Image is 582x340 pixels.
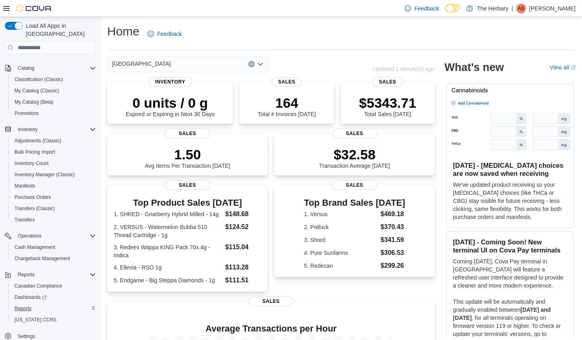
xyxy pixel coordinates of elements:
a: Feedback [144,26,185,42]
button: Adjustments (Classic) [8,135,99,146]
span: Inventory Manager (Classic) [15,171,75,178]
button: My Catalog (Classic) [8,85,99,96]
button: Catalog [15,63,37,73]
span: Cash Management [15,244,55,250]
button: Clear input [248,61,255,67]
div: Total Sales [DATE] [359,95,416,117]
button: Inventory [2,124,99,135]
a: Transfers (Classic) [11,204,58,213]
p: 1.50 [145,146,230,163]
span: Cash Management [11,242,96,252]
span: Load All Apps in [GEOGRAPHIC_DATA] [23,22,96,38]
dt: 2. Potluck [304,223,377,231]
span: Transfers [15,217,35,223]
button: Inventory Count [8,158,99,169]
span: Sales [165,180,210,190]
h3: Top Brand Sales [DATE] [304,198,405,208]
a: Adjustments (Classic) [11,136,64,146]
span: Reports [18,271,35,278]
a: Purchase Orders [11,192,54,202]
span: Classification (Classic) [11,75,96,84]
dt: 5. Endgame - Big Steppa Diamonds - 1g [114,276,222,284]
span: Inventory Count [11,159,96,168]
a: Canadian Compliance [11,281,65,291]
dd: $115.04 [225,242,262,252]
p: Coming [DATE], Cova Pay terminal in [GEOGRAPHIC_DATA] will feature a refreshed user interface des... [453,257,567,290]
div: Avg Items Per Transaction [DATE] [145,146,230,169]
span: Sales [332,129,377,138]
span: [US_STATE] CCRS [15,317,56,323]
p: Updated 1 minute(s) ago [373,66,435,72]
dd: $113.28 [225,263,262,272]
button: Reports [8,303,99,314]
span: Manifests [15,183,35,189]
h1: Home [107,23,139,40]
span: Promotions [15,110,39,117]
strong: [DATE] and [DATE] [453,307,551,321]
input: Dark Mode [445,4,462,13]
span: Transfers (Classic) [11,204,96,213]
dd: $370.43 [380,222,405,232]
span: Transfers (Classic) [15,205,55,212]
h4: Average Transactions per Hour [114,324,428,334]
button: Bulk Pricing Import [8,146,99,158]
button: Open list of options [257,61,264,67]
span: Inventory [15,125,96,134]
span: Manifests [11,181,96,191]
svg: External link [571,65,576,70]
dd: $306.53 [380,248,405,258]
span: Sales [165,129,210,138]
span: Operations [15,231,96,241]
p: The Herbary [477,4,508,13]
a: My Catalog (Classic) [11,86,62,96]
button: Purchase Orders [8,192,99,203]
div: Expired or Expiring in Next 30 Days [126,95,215,117]
dd: $299.26 [380,261,405,271]
span: Bulk Pricing Import [15,149,55,155]
dt: 3. Shred [304,236,377,244]
span: Dark Mode [445,13,446,13]
h3: Top Product Sales [DATE] [114,198,261,208]
span: Chargeback Management [15,255,70,262]
dt: 1. SHRED - Gnarberry Hybrid Milled - 14g [114,210,222,218]
span: Catalog [15,63,96,73]
button: Inventory Manager (Classic) [8,169,99,180]
a: Dashboards [11,292,50,302]
a: Inventory Count [11,159,52,168]
span: My Catalog (Classic) [11,86,96,96]
div: Total # Invoices [DATE] [258,95,316,117]
dt: 4. Pure Sunfarms [304,249,377,257]
span: My Catalog (Beta) [11,97,96,107]
p: [PERSON_NAME] [529,4,576,13]
a: View allExternal link [550,64,576,71]
dd: $469.18 [380,209,405,219]
span: Operations [18,233,42,239]
button: Canadian Compliance [8,280,99,292]
div: Transaction Average [DATE] [319,146,390,169]
button: Catalog [2,63,99,74]
a: Dashboards [8,292,99,303]
span: Promotions [11,108,96,118]
a: Manifests [11,181,38,191]
span: Settings [18,333,35,340]
span: Inventory [149,77,192,87]
span: Purchase Orders [11,192,96,202]
p: $5343.71 [359,95,416,111]
span: Washington CCRS [11,315,96,325]
button: Chargeback Management [8,253,99,264]
button: [US_STATE] CCRS [8,314,99,325]
button: Operations [2,230,99,242]
span: AS [518,4,524,13]
span: Canadian Compliance [15,283,62,289]
span: My Catalog (Beta) [15,99,54,105]
span: Reports [15,305,31,312]
button: My Catalog (Beta) [8,96,99,108]
img: Cova [16,4,52,13]
span: Reports [15,270,96,280]
p: | [511,4,513,13]
span: Inventory Count [15,160,49,167]
button: Cash Management [8,242,99,253]
dt: 4. Ellevia - RSO 1g [114,263,222,271]
a: Feedback [401,0,442,17]
button: Inventory [15,125,41,134]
